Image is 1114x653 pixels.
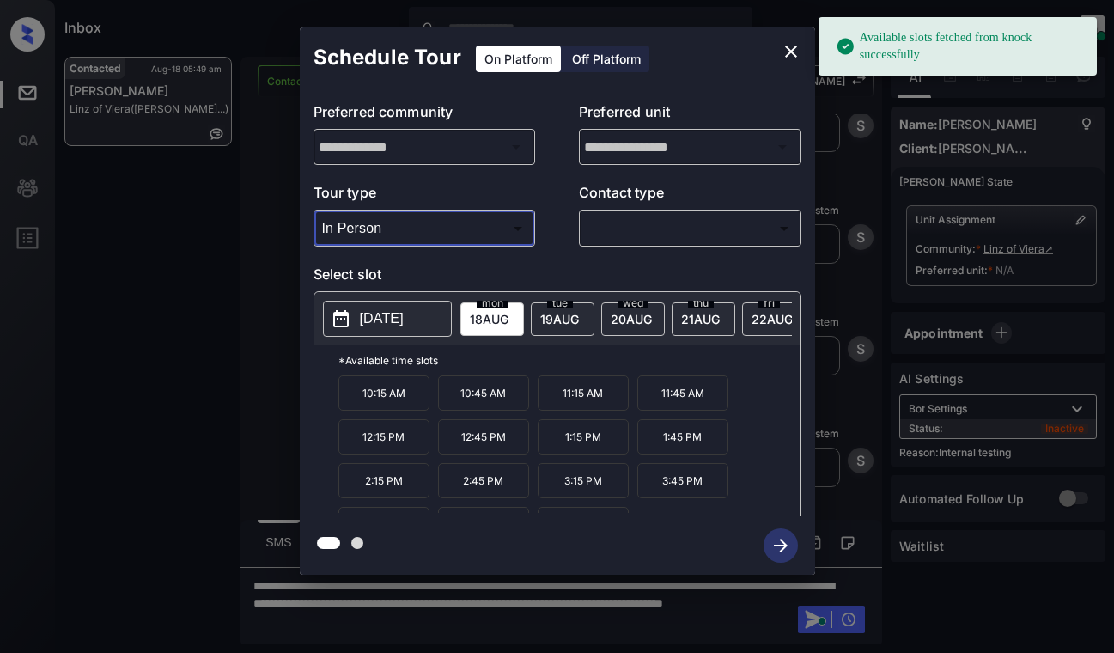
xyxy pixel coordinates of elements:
[314,101,536,129] p: Preferred community
[836,22,1083,70] div: Available slots fetched from knock successfully
[547,298,573,308] span: tue
[672,302,735,336] div: date-select
[774,34,808,69] button: close
[338,375,429,411] p: 10:15 AM
[476,46,561,72] div: On Platform
[752,312,793,326] span: 22 AUG
[338,507,429,542] p: 4:15 PM
[637,419,728,455] p: 1:45 PM
[538,463,629,498] p: 3:15 PM
[338,419,429,455] p: 12:15 PM
[618,298,648,308] span: wed
[538,375,629,411] p: 11:15 AM
[460,302,524,336] div: date-select
[438,507,529,542] p: 4:45 PM
[438,463,529,498] p: 2:45 PM
[579,101,801,129] p: Preferred unit
[300,27,475,88] h2: Schedule Tour
[438,419,529,455] p: 12:45 PM
[601,302,665,336] div: date-select
[360,308,404,329] p: [DATE]
[540,312,579,326] span: 19 AUG
[438,375,529,411] p: 10:45 AM
[563,46,649,72] div: Off Platform
[323,301,452,337] button: [DATE]
[318,214,532,242] div: In Person
[338,345,800,375] p: *Available time slots
[314,182,536,210] p: Tour type
[531,302,594,336] div: date-select
[538,419,629,455] p: 1:15 PM
[611,312,652,326] span: 20 AUG
[688,298,714,308] span: thu
[477,298,508,308] span: mon
[314,264,801,291] p: Select slot
[637,375,728,411] p: 11:45 AM
[681,312,720,326] span: 21 AUG
[470,312,508,326] span: 18 AUG
[742,302,806,336] div: date-select
[637,463,728,498] p: 3:45 PM
[579,182,801,210] p: Contact type
[338,463,429,498] p: 2:15 PM
[758,298,780,308] span: fri
[538,507,629,542] p: 5:15 PM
